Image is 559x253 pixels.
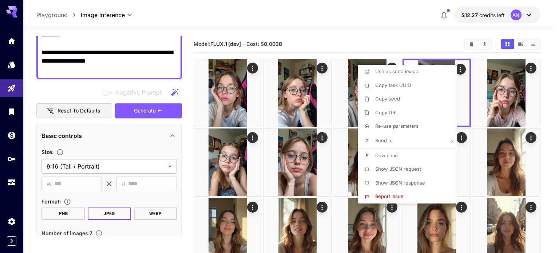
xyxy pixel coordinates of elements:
span: Download [375,153,398,158]
span: Use as seed image [375,68,419,74]
span: Copy task UUID [375,82,411,88]
span: Send to [375,138,393,143]
span: Copy seed [375,96,400,102]
span: Show JSON request [375,166,421,172]
span: Re-use parameters [375,123,419,129]
span: Copy URL [375,110,398,115]
span: Show JSON response [375,180,425,186]
span: Report issue [375,193,404,199]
